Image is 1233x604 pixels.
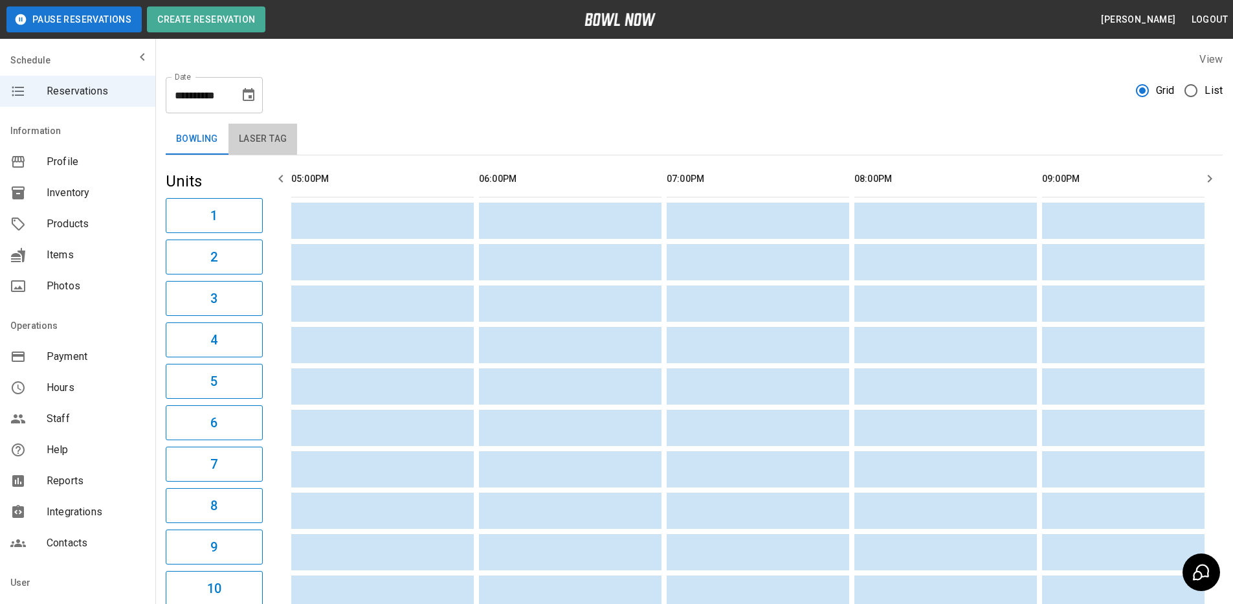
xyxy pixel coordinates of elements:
[6,6,142,32] button: Pause Reservations
[166,322,263,357] button: 4
[47,247,145,263] span: Items
[210,330,217,350] h6: 4
[1096,8,1181,32] button: [PERSON_NAME]
[1156,83,1175,98] span: Grid
[47,442,145,458] span: Help
[1199,53,1223,65] label: View
[47,84,145,99] span: Reservations
[47,185,145,201] span: Inventory
[47,154,145,170] span: Profile
[1186,8,1233,32] button: Logout
[210,247,217,267] h6: 2
[210,454,217,475] h6: 7
[1205,83,1223,98] span: List
[47,216,145,232] span: Products
[210,288,217,309] h6: 3
[147,6,265,32] button: Create Reservation
[47,380,145,396] span: Hours
[166,124,1223,155] div: inventory tabs
[166,488,263,523] button: 8
[166,281,263,316] button: 3
[210,205,217,226] h6: 1
[210,412,217,433] h6: 6
[166,240,263,274] button: 2
[236,82,261,108] button: Choose date, selected date is Aug 15, 2025
[47,473,145,489] span: Reports
[166,171,263,192] h5: Units
[210,371,217,392] h6: 5
[166,198,263,233] button: 1
[228,124,298,155] button: Laser Tag
[166,530,263,565] button: 9
[210,537,217,557] h6: 9
[166,364,263,399] button: 5
[207,578,221,599] h6: 10
[47,349,145,364] span: Payment
[47,504,145,520] span: Integrations
[210,495,217,516] h6: 8
[584,13,656,26] img: logo
[47,535,145,551] span: Contacts
[166,124,228,155] button: Bowling
[166,405,263,440] button: 6
[47,411,145,427] span: Staff
[166,447,263,482] button: 7
[47,278,145,294] span: Photos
